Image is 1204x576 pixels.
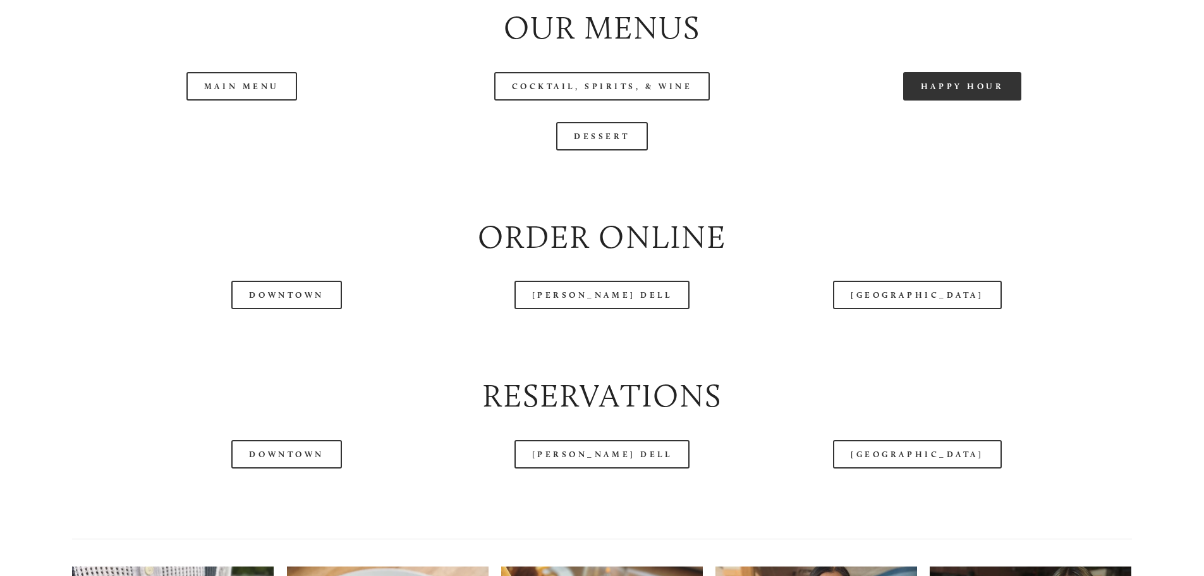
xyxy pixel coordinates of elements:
a: Downtown [231,440,341,469]
a: Downtown [231,281,341,309]
a: [GEOGRAPHIC_DATA] [833,281,1001,309]
a: Dessert [556,122,648,150]
a: [GEOGRAPHIC_DATA] [833,440,1001,469]
a: [PERSON_NAME] Dell [514,281,690,309]
h2: Order Online [72,215,1131,260]
h2: Reservations [72,374,1131,419]
a: [PERSON_NAME] Dell [514,440,690,469]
